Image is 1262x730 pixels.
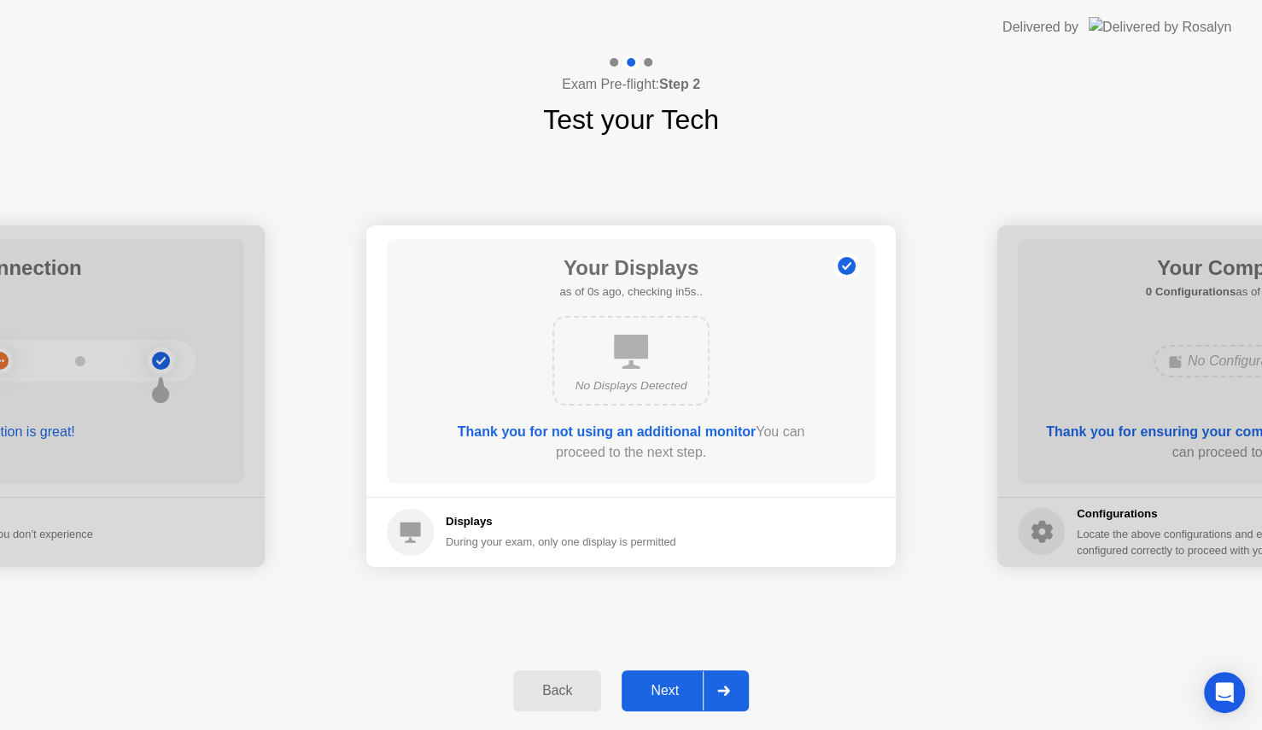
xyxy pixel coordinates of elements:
[543,99,719,140] h1: Test your Tech
[627,683,703,698] div: Next
[659,77,700,91] b: Step 2
[559,253,702,283] h1: Your Displays
[513,670,601,711] button: Back
[568,377,694,394] div: No Displays Detected
[446,513,676,530] h5: Displays
[562,74,700,95] h4: Exam Pre-flight:
[622,670,749,711] button: Next
[1089,17,1231,37] img: Delivered by Rosalyn
[435,422,827,463] div: You can proceed to the next step.
[1204,672,1245,713] div: Open Intercom Messenger
[458,424,756,439] b: Thank you for not using an additional monitor
[559,283,702,301] h5: as of 0s ago, checking in5s..
[518,683,596,698] div: Back
[446,534,676,550] div: During your exam, only one display is permitted
[1002,17,1078,38] div: Delivered by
